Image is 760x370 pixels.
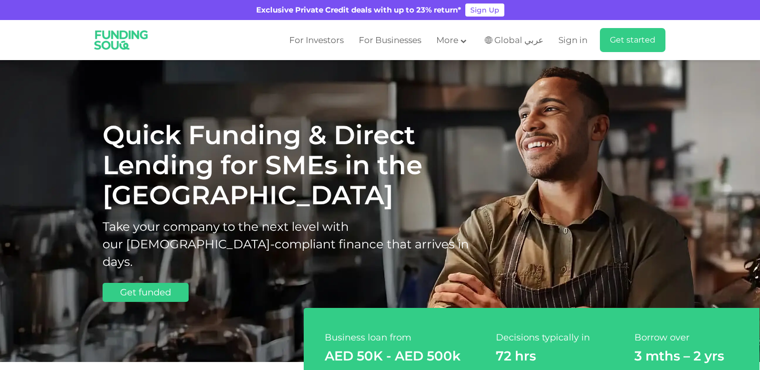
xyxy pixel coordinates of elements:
img: SA Flag [485,37,492,44]
a: Sign Up [465,4,504,17]
span: Sign in [558,35,587,45]
a: For Investors [287,32,346,49]
div: 72 hrs [491,348,605,364]
span: More [436,35,458,45]
span: Get started [610,35,655,45]
div: Decisions typically in [491,333,605,343]
div: AED 50K - AED 500k [320,348,466,364]
span: Global عربي [494,35,543,46]
div: Borrow over [629,333,743,343]
div: Business loan from [320,333,466,343]
a: For Businesses [356,32,424,49]
div: 3 mths – 2 yrs [629,348,743,364]
img: Logo [88,22,155,58]
a: Sign in [556,32,587,49]
h1: Quick Funding & Direct Lending for SMEs in the [GEOGRAPHIC_DATA] [103,120,493,210]
h2: Take your company to the next level with our [DEMOGRAPHIC_DATA]-compliant finance that arrives in... [103,218,493,270]
div: Exclusive Private Credit deals with up to 23% return* [256,5,461,16]
a: Get funded [103,283,189,302]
